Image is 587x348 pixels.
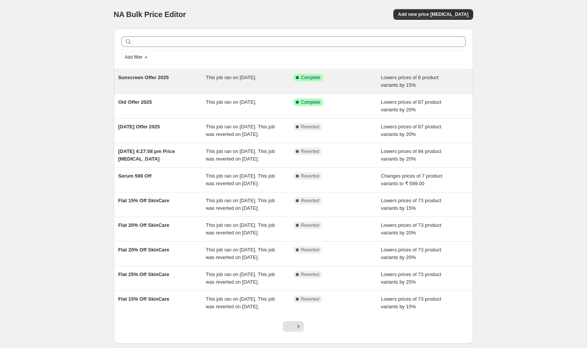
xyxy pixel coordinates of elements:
button: Add filter [121,53,152,62]
span: This job ran on [DATE]. This job was reverted on [DATE]. [206,124,275,137]
span: This job ran on [DATE]. This job was reverted on [DATE]. [206,247,275,260]
span: Complete [301,75,320,81]
span: Add filter [125,54,143,60]
span: This job ran on [DATE]. This job was reverted on [DATE]. [206,198,275,211]
span: This job ran on [DATE]. [206,99,256,105]
span: [DATE] 4:27:58 pm Price [MEDICAL_DATA] [118,148,175,162]
span: Old Offer 2025 [118,99,152,105]
span: Lowers prices of 73 product variants by 20% [381,222,441,236]
span: Add new price [MEDICAL_DATA] [398,11,468,17]
span: Reverted [301,222,320,228]
span: Lowers prices of 87 product variants by 20% [381,99,441,112]
span: Lowers prices of 73 product variants by 20% [381,247,441,260]
span: Reverted [301,124,320,130]
span: Flat 25% Off SkinCare [118,272,169,277]
span: Flat 20% Off SkinCare [118,222,169,228]
span: Reverted [301,272,320,278]
span: Serum 599 Off [118,173,152,179]
span: This job ran on [DATE]. This job was reverted on [DATE]. [206,272,275,285]
span: This job ran on [DATE]. This job was reverted on [DATE]. [206,173,275,186]
span: NA Bulk Price Editor [114,10,186,19]
button: Add new price [MEDICAL_DATA] [393,9,473,20]
span: Lowers prices of 73 product variants by 15% [381,198,441,211]
span: This job ran on [DATE]. This job was reverted on [DATE]. [206,222,275,236]
span: Lowers prices of 87 product variants by 20% [381,124,441,137]
span: This job ran on [DATE]. This job was reverted on [DATE]. [206,296,275,309]
span: Reverted [301,296,320,302]
span: Changes prices of 7 product variants to ₹ 599.00 [381,173,443,186]
span: Reverted [301,173,320,179]
span: Lowers prices of 8 product variants by 15% [381,75,438,88]
span: This job ran on [DATE]. [206,75,256,80]
span: Reverted [301,247,320,253]
span: Flat 15% Off SkinCare [118,296,169,302]
span: Lowers prices of 73 product variants by 25% [381,272,441,285]
span: Flat 15% Off SkinCare [118,198,169,203]
span: This job ran on [DATE]. This job was reverted on [DATE]. [206,148,275,162]
span: Lowers prices of 84 product variants by 20% [381,148,441,162]
button: Next [293,321,304,332]
nav: Pagination [283,321,304,332]
span: Reverted [301,198,320,204]
span: Reverted [301,148,320,154]
span: Complete [301,99,320,105]
span: Flat 20% Off SkinCare [118,247,169,253]
span: Lowers prices of 73 product variants by 15% [381,296,441,309]
span: Sunscreen Offer 2025 [118,75,169,80]
span: [DATE] Offer 2025 [118,124,160,130]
